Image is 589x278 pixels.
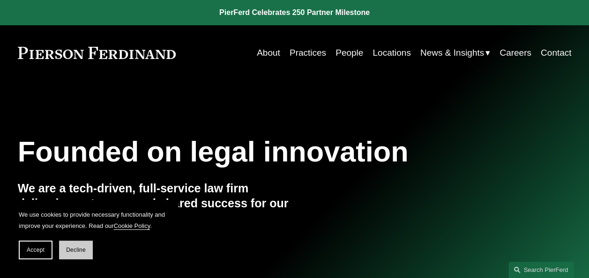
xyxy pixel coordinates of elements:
[66,247,86,253] span: Decline
[257,44,280,62] a: About
[420,45,484,61] span: News & Insights
[420,44,490,62] a: folder dropdown
[290,44,326,62] a: Practices
[19,241,52,259] button: Accept
[9,200,178,269] section: Cookie banner
[500,44,531,62] a: Careers
[19,209,169,231] p: We use cookies to provide necessary functionality and improve your experience. Read our .
[18,135,479,168] h1: Founded on legal innovation
[508,262,574,278] a: Search this site
[27,247,45,253] span: Accept
[541,44,571,62] a: Contact
[336,44,363,62] a: People
[18,181,295,226] h4: We are a tech-driven, full-service law firm delivering outcomes and shared success for our global...
[114,222,150,229] a: Cookie Policy
[373,44,410,62] a: Locations
[59,241,93,259] button: Decline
